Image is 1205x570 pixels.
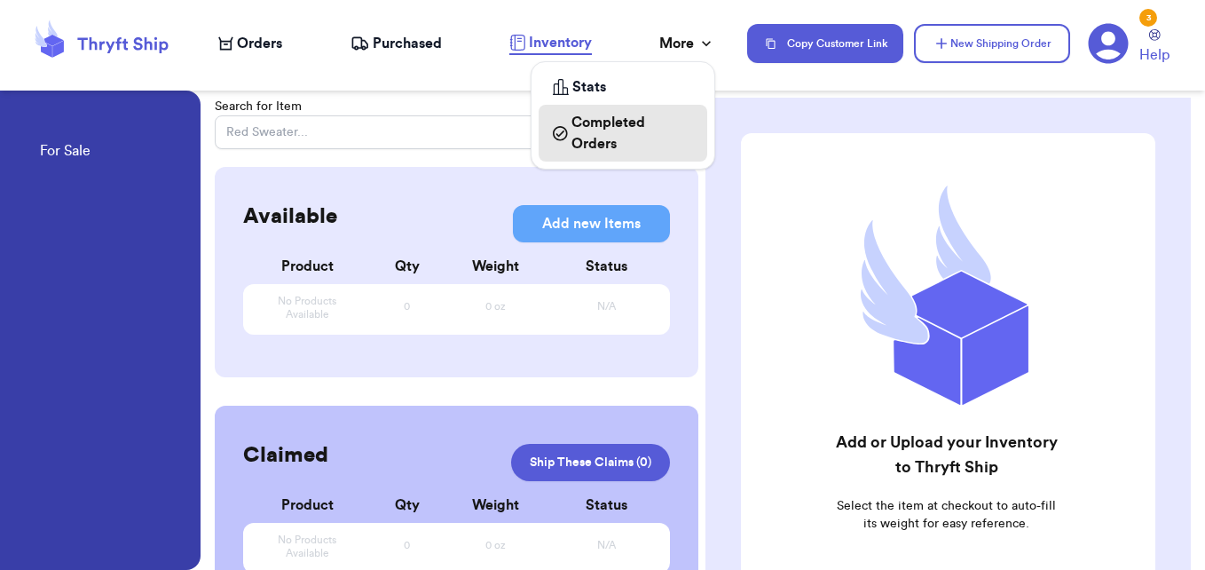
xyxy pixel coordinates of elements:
[556,495,656,516] div: Status
[1088,23,1129,64] a: 3
[511,444,670,481] a: Ship These Claims (0)
[1139,29,1170,66] a: Help
[436,495,556,516] div: Weight
[243,441,328,470] h2: Claimed
[572,76,606,98] span: Stats
[485,300,506,313] span: 0 oz
[215,115,698,149] input: Red Sweater...
[571,112,693,154] span: Completed Orders
[914,24,1070,63] button: New Shipping Order
[509,32,592,55] a: Inventory
[1139,9,1157,27] div: 3
[747,24,903,63] button: Copy Customer Link
[597,300,616,313] span: N/A
[358,256,457,277] div: Qty
[529,32,592,53] span: Inventory
[257,295,357,321] span: No Products Available
[237,33,282,54] span: Orders
[485,539,506,552] span: 0 oz
[436,256,556,277] div: Weight
[597,539,616,552] span: N/A
[513,205,670,242] button: Add new Items
[358,495,457,516] div: Qty
[257,534,357,560] span: No Products Available
[257,256,357,277] div: Product
[539,69,707,105] a: Stats
[404,300,410,313] span: 0
[243,202,337,231] h2: Available
[40,140,91,165] a: For Sale
[831,497,1060,533] p: Select the item at checkout to auto-fill its weight for easy reference.
[556,256,656,277] div: Status
[404,539,410,552] span: 0
[831,430,1060,479] h2: Add or Upload your Inventory to Thryft Ship
[659,33,715,54] div: More
[218,33,282,54] a: Orders
[1139,44,1170,66] span: Help
[539,105,707,162] a: Completed Orders
[373,33,442,54] span: Purchased
[257,495,357,516] div: Product
[215,98,698,115] p: Search for Item
[350,33,442,54] a: Purchased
